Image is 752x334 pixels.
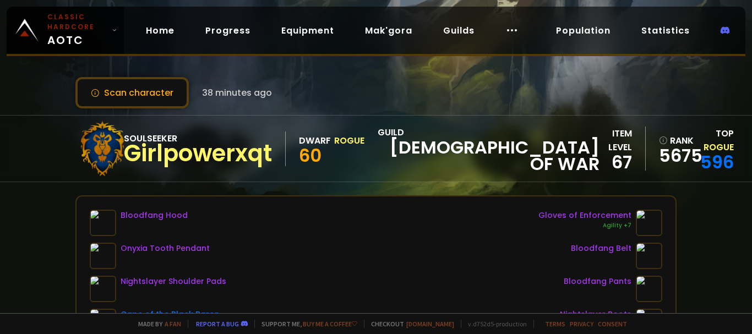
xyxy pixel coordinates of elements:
[121,210,188,221] div: Bloodfang Hood
[570,320,593,328] a: Privacy
[124,145,272,162] div: Girlpowerxqt
[571,243,631,254] div: Bloodfang Belt
[7,7,124,54] a: Classic HardcoreAOTC
[704,141,734,154] span: Rogue
[334,134,364,147] div: Rogue
[303,320,357,328] a: Buy me a coffee
[90,210,116,236] img: item-16908
[90,276,116,302] img: item-16823
[124,132,272,145] div: Soulseeker
[378,125,600,172] div: guild
[406,320,454,328] a: [DOMAIN_NAME]
[700,150,734,174] a: 596
[165,320,181,328] a: a fan
[75,77,189,108] button: Scan character
[598,320,627,328] a: Consent
[564,276,631,287] div: Bloodfang Pants
[545,320,565,328] a: Terms
[90,243,116,269] img: item-18404
[364,320,454,328] span: Checkout
[299,134,331,147] div: Dwarf
[636,276,662,302] img: item-16909
[299,143,321,168] span: 60
[659,134,690,147] div: rank
[196,320,239,328] a: Report a bug
[600,127,633,154] div: item level
[197,19,259,42] a: Progress
[254,320,357,328] span: Support me,
[121,243,210,254] div: Onyxia Tooth Pendant
[636,210,662,236] img: item-21672
[560,309,631,320] div: Nightslayer Boots
[697,127,733,154] div: Top
[121,276,226,287] div: Nightslayer Shoulder Pads
[636,243,662,269] img: item-16910
[659,147,690,164] a: 5675
[137,19,183,42] a: Home
[633,19,699,42] a: Statistics
[121,309,220,320] div: Cape of the Black Baron
[461,320,527,328] span: v. d752d5 - production
[47,12,107,32] small: Classic Hardcore
[378,139,600,172] span: [DEMOGRAPHIC_DATA] of War
[202,86,272,100] span: 38 minutes ago
[600,154,633,171] div: 67
[538,221,631,230] div: Agility +7
[538,210,631,221] div: Gloves of Enforcement
[434,19,483,42] a: Guilds
[356,19,421,42] a: Mak'gora
[132,320,181,328] span: Made by
[547,19,619,42] a: Population
[47,12,107,48] span: AOTC
[273,19,343,42] a: Equipment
